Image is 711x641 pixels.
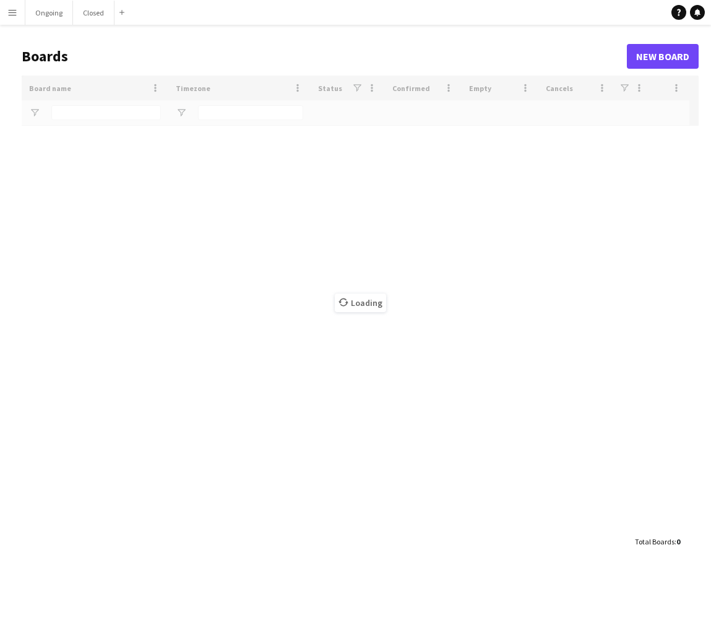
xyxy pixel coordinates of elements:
[635,530,680,554] div: :
[335,294,386,312] span: Loading
[25,1,73,25] button: Ongoing
[22,47,627,66] h1: Boards
[635,537,674,546] span: Total Boards
[73,1,114,25] button: Closed
[676,537,680,546] span: 0
[627,44,699,69] a: New Board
